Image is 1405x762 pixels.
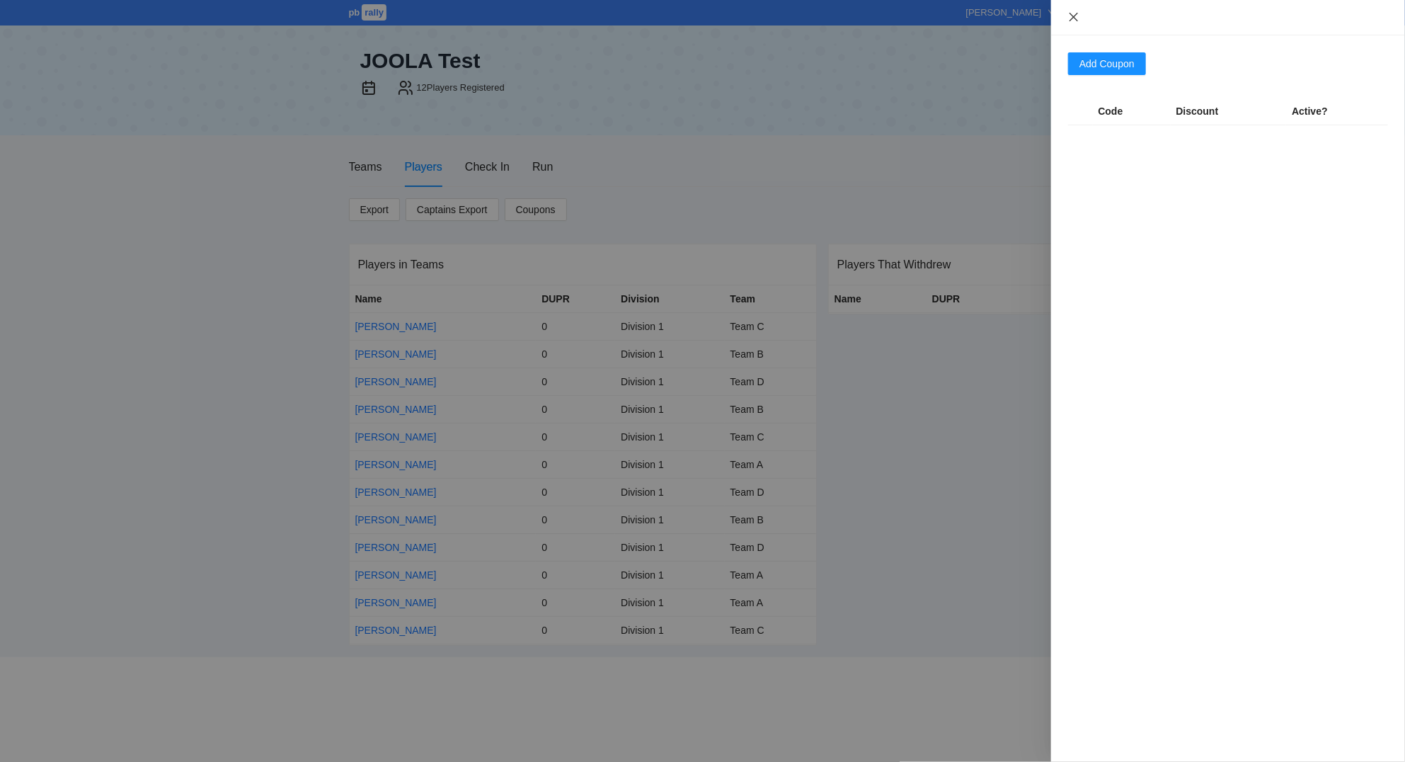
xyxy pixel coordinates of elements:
[1099,103,1165,119] div: Code
[1068,11,1079,23] span: close
[1079,56,1135,72] span: Add Coupon
[1292,103,1382,119] div: Active?
[1068,52,1146,75] button: Add Coupon
[1176,103,1281,119] div: Discount
[1068,11,1079,23] button: Close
